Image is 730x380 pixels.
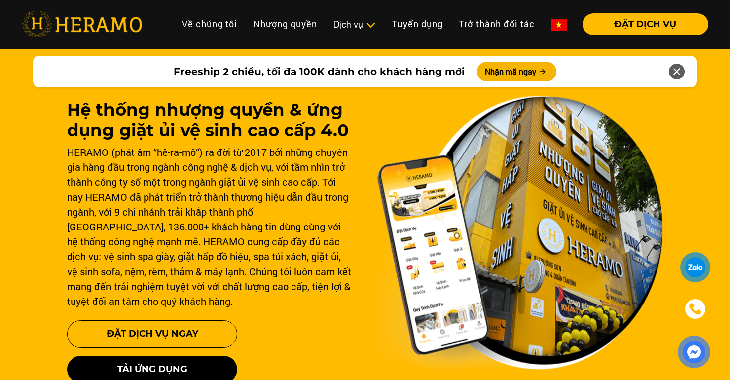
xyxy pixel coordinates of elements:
img: subToggleIcon [365,20,376,30]
button: Nhận mã ngay [477,62,556,81]
a: Trở thành đối tác [451,13,543,35]
img: phone-icon [689,303,702,315]
div: Dịch vụ [333,18,376,31]
div: HERAMO (phát âm “hê-ra-mô”) ra đời từ 2017 bởi những chuyên gia hàng đầu trong ngành công nghệ & ... [67,145,353,308]
img: banner [377,96,663,370]
a: ĐẶT DỊCH VỤ [575,20,708,29]
a: phone-icon [682,296,709,322]
img: heramo-logo.png [22,11,142,37]
h1: Hệ thống nhượng quyền & ứng dụng giặt ủi vệ sinh cao cấp 4.0 [67,100,353,141]
button: Đặt Dịch Vụ Ngay [67,320,237,348]
span: Freeship 2 chiều, tối đa 100K dành cho khách hàng mới [174,64,465,79]
button: ĐẶT DỊCH VỤ [583,13,708,35]
img: vn-flag.png [551,19,567,31]
a: Về chúng tôi [174,13,245,35]
a: Tuyển dụng [384,13,451,35]
a: Nhượng quyền [245,13,325,35]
